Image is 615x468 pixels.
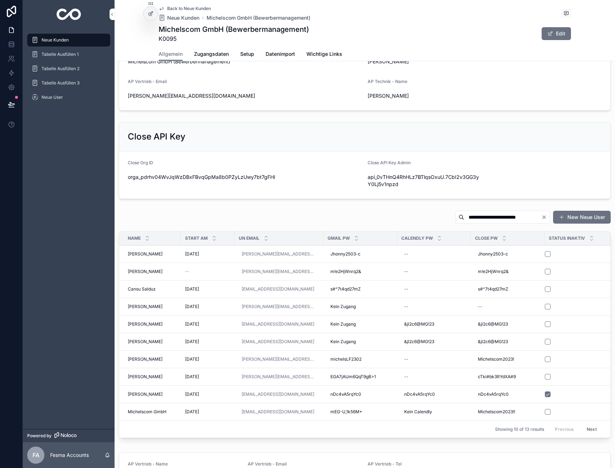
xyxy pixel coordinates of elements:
a: [DATE] [185,286,230,292]
span: nDc4vA5rqYc0 [478,391,509,397]
span: Kein Calendly [404,409,432,415]
a: [PERSON_NAME] [128,356,176,362]
button: Clear [541,214,550,220]
span: [DATE] [185,304,199,309]
span: Close API Key Admin [368,160,411,165]
a: Kein Zugang [328,301,393,312]
a: s#^7t4qd27mZ [328,283,393,295]
a: Wichtige Links [306,48,342,62]
a: -- [401,248,466,260]
a: EGA7jAUm6QqT9gB>1 [328,371,393,382]
span: [DATE] [185,356,199,362]
span: api_0vTHnQ4RhHLz7BTlqsOxuU.7CbI2v3GG3yY0Lj5v1npzd [368,174,482,188]
span: Kein Zugang [330,321,356,327]
span: FA [33,451,39,459]
a: [EMAIL_ADDRESS][DOMAIN_NAME] [242,391,314,397]
div: -- [404,269,408,274]
span: Michelscom GmbH (Bewerbermanagement) [128,58,362,65]
span: -- [185,269,189,274]
span: Michelscom GmbH [128,409,166,415]
a: nDc4vA5rqYc0 [475,389,540,400]
a: Jhonny2503-c [328,248,393,260]
span: [PERSON_NAME] [128,391,163,397]
span: [DATE] [185,339,199,345]
a: nDc4vA5rqYc0 [328,389,393,400]
span: Powered by [27,433,52,439]
div: -- [404,251,408,257]
a: s#^7t4qd27mZ [475,283,540,295]
a: [EMAIL_ADDRESS][DOMAIN_NAME] [239,318,319,330]
span: [PERSON_NAME] [128,304,163,309]
a: [PERSON_NAME][EMAIL_ADDRESS][DOMAIN_NAME] [239,354,319,365]
div: -- [404,374,408,380]
span: Kein Zugang [330,339,356,345]
span: [PERSON_NAME][EMAIL_ADDRESS][DOMAIN_NAME] [128,92,362,99]
a: [DATE] [185,304,230,309]
span: [PERSON_NAME] [128,321,163,327]
span: [DATE] [185,374,199,380]
a: Cansu Salduz [128,286,176,292]
a: m!e2HjWnrq2& [328,266,393,277]
div: -- [404,286,408,292]
a: [PERSON_NAME] [128,339,176,345]
a: [PERSON_NAME] [128,251,176,257]
span: Gmail Pw [328,235,350,241]
a: [PERSON_NAME][EMAIL_ADDRESS][DOMAIN_NAME] [242,251,316,257]
span: [DATE] [185,286,199,292]
a: [EMAIL_ADDRESS][DOMAIN_NAME] [242,339,314,345]
a: [PERSON_NAME] [128,269,176,274]
div: scrollable content [23,29,115,113]
a: Tabelle Ausfüllen 3 [27,77,110,89]
button: Next [582,424,602,435]
a: [DATE] [185,339,230,345]
span: Start am [185,235,208,241]
a: [DATE] [185,321,230,327]
span: Kein Zugang [330,304,356,309]
span: [DATE] [185,251,199,257]
span: &jl2c6@MG!23 [404,321,434,327]
p: Fesma Accounts [50,452,89,459]
a: [DATE] [185,409,230,415]
span: AP Vertrieb - Email [248,461,287,467]
span: s#^7t4qd27mZ [478,286,508,292]
span: cTki#bk3RYdXA#9 [478,374,516,380]
a: Michelscom2023!! [475,406,540,418]
img: App logo [57,9,81,20]
a: Tabelle Ausfüllen 1 [27,48,110,61]
span: mEG-U,1k56M+ [330,409,362,415]
span: Status Inaktiv [549,235,585,241]
a: Powered by [23,429,115,442]
a: [PERSON_NAME][EMAIL_ADDRESS][DOMAIN_NAME] [242,304,316,309]
a: Kein Calendly [401,406,466,418]
span: Calendly Pw [401,235,433,241]
span: Cansu Salduz [128,286,156,292]
a: -- [475,301,540,312]
a: Jhonny2503-c [475,248,540,260]
a: [EMAIL_ADDRESS][DOMAIN_NAME] [242,409,314,415]
span: Jhonny2503-c [478,251,508,257]
span: m!e2HjWnrq2& [478,269,509,274]
a: Back to Neue Kunden [159,6,211,11]
span: Michelscom2023! [478,356,514,362]
a: [DATE] [185,356,230,362]
a: Neue User [27,91,110,104]
a: [PERSON_NAME] [128,374,176,380]
span: Back to Neue Kunden [167,6,211,11]
span: Jhonny2503-c [330,251,360,257]
a: [PERSON_NAME][EMAIL_ADDRESS][DOMAIN_NAME] [242,374,316,380]
span: &jl2c6@MG!23 [404,339,434,345]
span: [PERSON_NAME] [368,92,482,99]
a: [EMAIL_ADDRESS][DOMAIN_NAME] [242,321,314,327]
span: Close Pw [475,235,498,241]
a: Michelscom GmbH (Bewerbermanagement) [207,14,310,21]
a: &jl2c6@MG!23 [401,318,466,330]
a: [PERSON_NAME][EMAIL_ADDRESS][DOMAIN_NAME] [239,301,319,312]
a: [PERSON_NAME] [128,304,176,309]
a: Datenimport [266,48,295,62]
span: Close Org ID [128,160,153,165]
a: &jl2c6@MG!23 [475,318,540,330]
span: [PERSON_NAME] [128,251,163,257]
button: New Neue User [553,211,611,224]
span: [PERSON_NAME] [128,374,163,380]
